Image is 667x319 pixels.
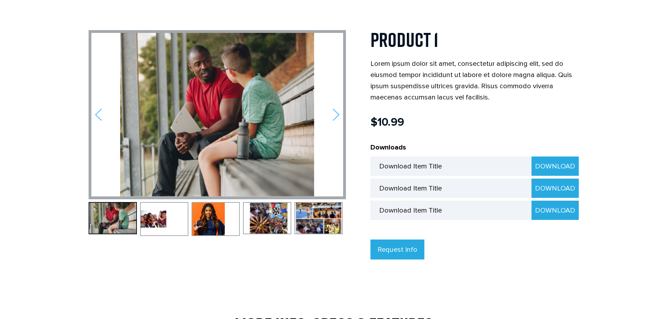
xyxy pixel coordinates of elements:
li: Download Item Title [370,179,579,198]
a: Download [531,157,579,176]
p: Lorem ipsum dolor sit amet, consectetur adipiscing elit, sed do eiusmod tempor incididunt ut labo... [370,58,579,103]
li: Download Item Title [370,157,579,176]
button: Previous [80,217,87,224]
span: $ [370,116,377,129]
a: Download [531,201,579,220]
img: caret-left.png [95,108,102,121]
li: Download Item Title [370,201,579,220]
bdi: 10.99 [370,116,404,129]
img: product image [120,33,314,196]
a: Download [531,179,579,198]
a: Request Info [370,240,424,259]
img: caret-right.png [333,108,340,121]
h1: Product 1 [370,30,579,50]
button: Next [348,217,355,224]
strong: Downloads [370,143,406,152]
